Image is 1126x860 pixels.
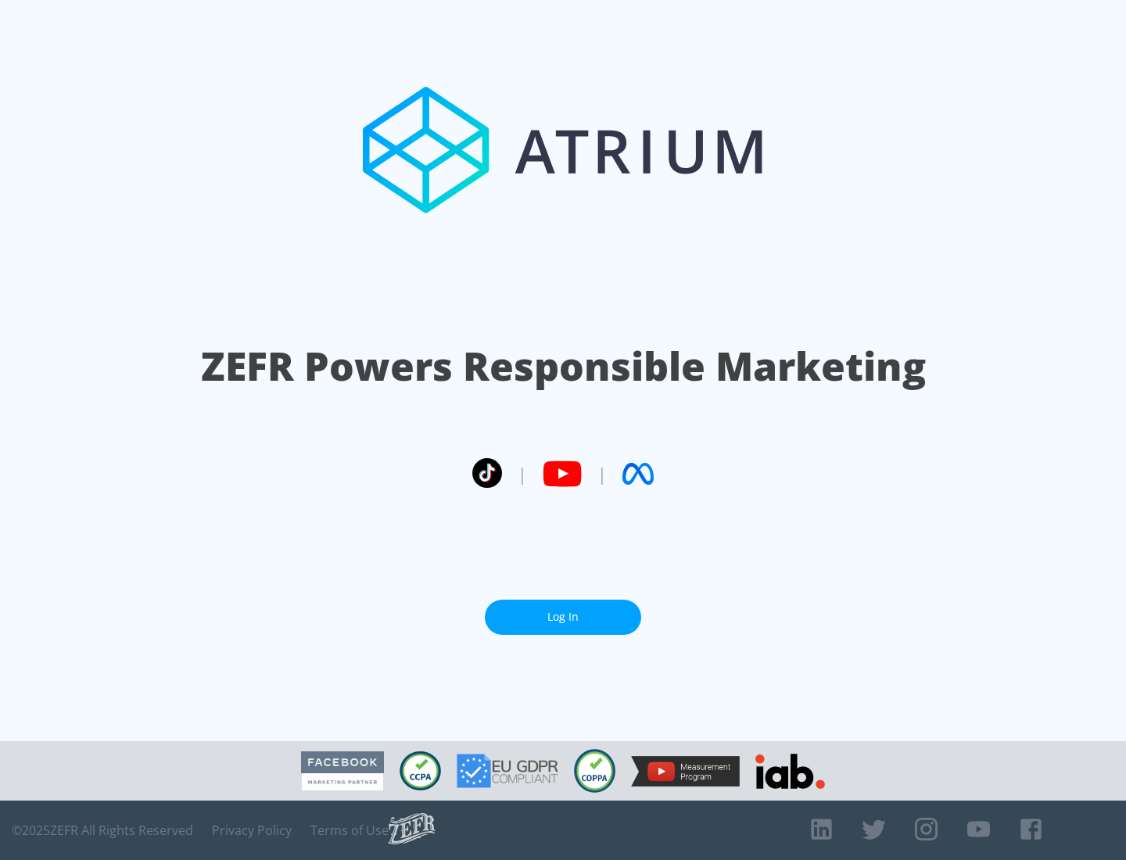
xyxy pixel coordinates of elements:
span: | [518,462,527,486]
h1: ZEFR Powers Responsible Marketing [201,339,926,393]
a: Privacy Policy [212,822,292,838]
img: YouTube Measurement Program [631,756,740,787]
img: Facebook Marketing Partner [301,751,384,791]
img: IAB [755,754,825,789]
span: © 2025 ZEFR All Rights Reserved [12,822,193,838]
img: COPPA Compliant [574,749,615,793]
img: GDPR Compliant [457,754,558,788]
a: Terms of Use [310,822,389,838]
span: | [597,462,607,486]
a: Log In [485,600,641,635]
img: CCPA Compliant [400,751,441,790]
